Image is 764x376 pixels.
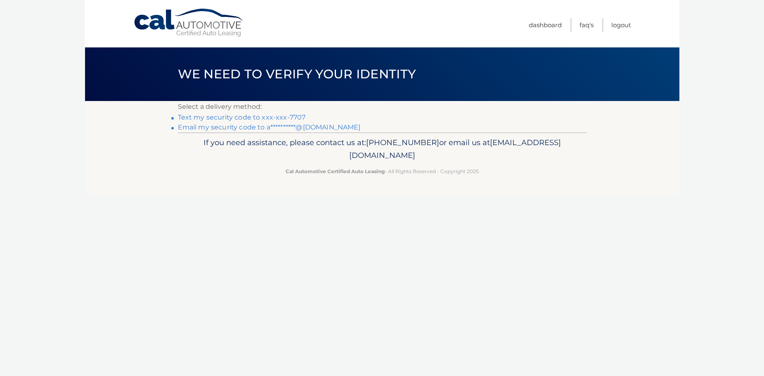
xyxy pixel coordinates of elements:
[183,167,581,176] p: - All Rights Reserved - Copyright 2025
[366,138,439,147] span: [PHONE_NUMBER]
[183,136,581,162] p: If you need assistance, please contact us at: or email us at
[580,18,594,32] a: FAQ's
[529,18,562,32] a: Dashboard
[611,18,631,32] a: Logout
[178,101,587,113] p: Select a delivery method:
[286,168,385,174] strong: Cal Automotive Certified Auto Leasing
[178,123,361,131] a: Email my security code to a**********@[DOMAIN_NAME]
[178,66,416,82] span: We need to verify your identity
[178,113,306,121] a: Text my security code to xxx-xxx-7707
[133,8,245,38] a: Cal Automotive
